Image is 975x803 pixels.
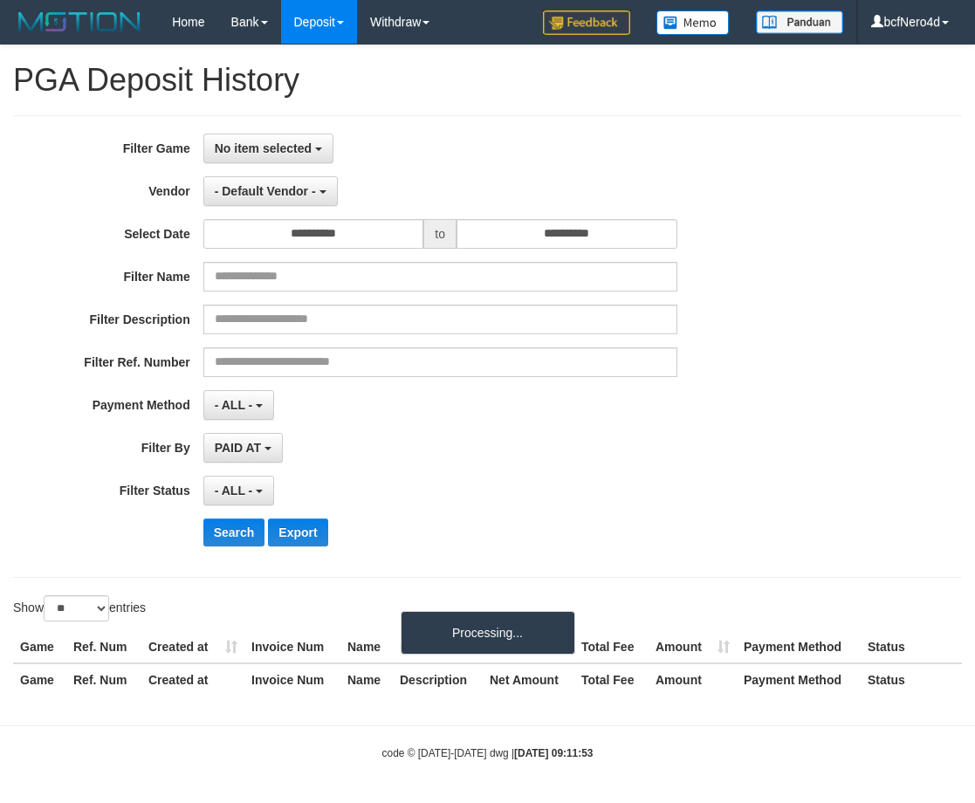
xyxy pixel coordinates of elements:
h1: PGA Deposit History [13,63,962,98]
th: Invoice Num [244,663,340,696]
span: PAID AT [215,441,261,455]
button: No item selected [203,134,333,163]
th: Ref. Num [66,631,141,663]
th: Created at [141,631,244,663]
th: Ref. Num [66,663,141,696]
th: Invoice Num [244,631,340,663]
span: - ALL - [215,484,253,498]
th: Net Amount [483,663,574,696]
th: Total Fee [574,663,649,696]
th: Game [13,631,66,663]
button: PAID AT [203,433,283,463]
th: Amount [649,631,737,663]
small: code © [DATE]-[DATE] dwg | [382,747,594,759]
span: No item selected [215,141,312,155]
th: Description [393,663,483,696]
button: - ALL - [203,390,274,420]
span: to [423,219,457,249]
th: Game [13,663,66,696]
th: Created at [141,663,244,696]
div: Processing... [401,611,575,655]
button: - ALL - [203,476,274,505]
img: Button%20Memo.svg [656,10,730,35]
span: - ALL - [215,398,253,412]
th: Status [861,663,962,696]
button: - Default Vendor - [203,176,338,206]
button: Export [268,518,327,546]
img: Feedback.jpg [543,10,630,35]
th: Status [861,631,962,663]
img: panduan.png [756,10,843,34]
th: Payment Method [737,631,861,663]
th: Description [393,631,483,663]
th: Amount [649,663,737,696]
th: Total Fee [574,631,649,663]
th: Name [340,663,393,696]
img: MOTION_logo.png [13,9,146,35]
span: - Default Vendor - [215,184,316,198]
strong: [DATE] 09:11:53 [514,747,593,759]
th: Payment Method [737,663,861,696]
button: Search [203,518,265,546]
label: Show entries [13,595,146,621]
th: Name [340,631,393,663]
select: Showentries [44,595,109,621]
